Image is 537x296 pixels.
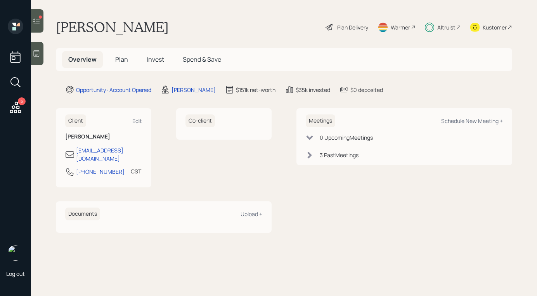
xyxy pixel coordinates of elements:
[6,270,25,277] div: Log out
[236,86,275,94] div: $151k net-worth
[337,23,368,31] div: Plan Delivery
[147,55,164,64] span: Invest
[171,86,216,94] div: [PERSON_NAME]
[296,86,330,94] div: $35k invested
[68,55,97,64] span: Overview
[115,55,128,64] span: Plan
[56,19,169,36] h1: [PERSON_NAME]
[320,151,359,159] div: 3 Past Meeting s
[65,114,86,127] h6: Client
[65,208,100,220] h6: Documents
[320,133,373,142] div: 0 Upcoming Meeting s
[65,133,142,140] h6: [PERSON_NAME]
[483,23,507,31] div: Kustomer
[131,167,141,175] div: CST
[76,86,151,94] div: Opportunity · Account Opened
[18,97,26,105] div: 5
[183,55,221,64] span: Spend & Save
[350,86,383,94] div: $0 deposited
[185,114,215,127] h6: Co-client
[76,168,125,176] div: [PHONE_NUMBER]
[391,23,410,31] div: Warmer
[8,245,23,261] img: aleksandra-headshot.png
[437,23,456,31] div: Altruist
[441,117,503,125] div: Schedule New Meeting +
[241,210,262,218] div: Upload +
[306,114,335,127] h6: Meetings
[76,146,142,163] div: [EMAIL_ADDRESS][DOMAIN_NAME]
[132,117,142,125] div: Edit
